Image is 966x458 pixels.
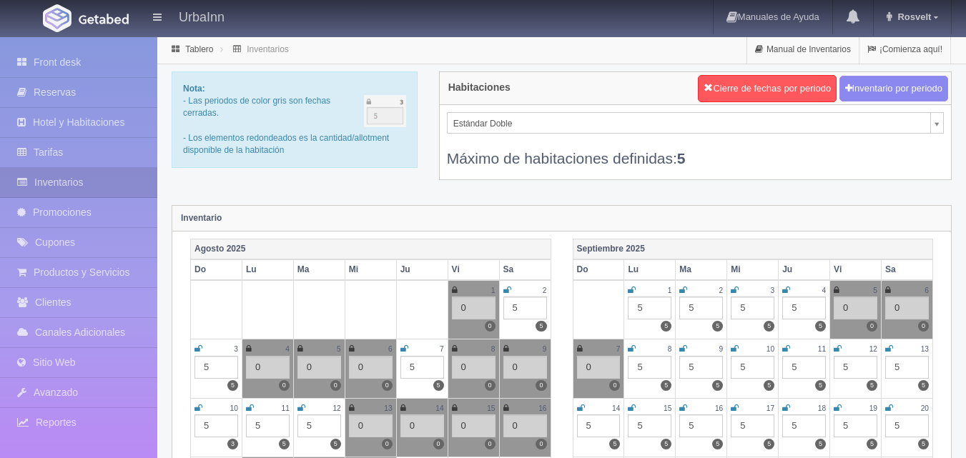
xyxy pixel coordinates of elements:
img: cutoff.png [364,95,406,127]
div: 0 [834,297,877,319]
label: 0 [382,380,393,391]
label: 0 [609,380,620,391]
small: 16 [715,404,723,412]
small: 20 [921,404,929,412]
th: Lu [624,259,676,280]
label: 0 [867,321,877,332]
a: Manual de Inventarios [747,36,859,64]
button: Inventario por periodo [839,76,948,102]
div: 5 [885,356,929,379]
label: 5 [609,439,620,449]
div: 5 [679,297,723,319]
div: 5 [577,414,621,437]
img: Getabed [79,14,129,24]
label: 5 [764,380,774,391]
div: 5 [834,356,877,379]
div: 0 [452,414,496,437]
label: 5 [712,321,723,332]
small: 16 [538,404,546,412]
div: 0 [577,356,621,379]
div: 5 [679,414,723,437]
label: 5 [661,380,671,391]
small: 11 [818,345,826,353]
div: 0 [349,414,393,437]
label: 0 [279,380,290,391]
label: 5 [815,380,826,391]
small: 5 [873,287,877,294]
th: Mi [345,259,396,280]
label: 5 [279,439,290,449]
div: 0 [452,356,496,379]
th: Do [191,259,242,280]
small: 3 [234,345,238,353]
div: 0 [885,297,929,319]
label: 5 [918,439,929,449]
small: 1 [668,287,672,294]
th: Agosto 2025 [191,239,551,259]
label: 5 [815,439,826,449]
div: 0 [503,414,547,437]
small: 3 [771,287,775,294]
label: 5 [712,439,723,449]
label: 5 [918,380,929,391]
small: 2 [719,287,724,294]
div: 5 [731,356,774,379]
th: Do [573,259,624,280]
div: 5 [297,414,341,437]
a: ¡Comienza aquí! [859,36,950,64]
div: 5 [782,356,826,379]
small: 12 [869,345,877,353]
label: 5 [764,321,774,332]
button: Cierre de fechas por periodo [698,75,837,102]
th: Lu [242,259,293,280]
div: 5 [628,414,671,437]
div: 5 [834,414,877,437]
small: 6 [388,345,393,353]
small: 13 [384,404,392,412]
small: 12 [332,404,340,412]
label: 5 [867,380,877,391]
th: Sa [499,259,551,280]
small: 11 [282,404,290,412]
div: 0 [349,356,393,379]
b: Nota: [183,84,205,94]
small: 7 [440,345,444,353]
label: 5 [764,439,774,449]
div: 5 [731,297,774,319]
small: 5 [337,345,341,353]
div: 5 [246,414,290,437]
div: 5 [628,356,671,379]
h4: UrbaInn [179,7,225,25]
h4: Habitaciones [448,82,511,93]
small: 9 [543,345,547,353]
label: 0 [918,321,929,332]
label: 0 [485,380,496,391]
label: 0 [382,439,393,449]
small: 10 [767,345,774,353]
th: Septiembre 2025 [573,239,933,259]
label: 5 [433,380,444,391]
small: 8 [668,345,672,353]
div: 5 [503,297,547,319]
div: 5 [628,297,671,319]
span: Estándar Doble [453,113,925,134]
div: 0 [246,356,290,379]
div: 0 [297,356,341,379]
small: 4 [285,345,290,353]
a: Inventarios [247,44,289,54]
label: 5 [661,321,671,332]
th: Ju [396,259,448,280]
label: 0 [433,439,444,449]
small: 17 [767,404,774,412]
small: 15 [487,404,495,412]
span: Rosvelt [894,11,931,22]
div: 5 [679,356,723,379]
small: 14 [435,404,443,412]
div: 0 [503,356,547,379]
label: 5 [227,380,238,391]
label: 0 [485,439,496,449]
small: 7 [616,345,621,353]
label: 5 [661,439,671,449]
div: 5 [194,414,238,437]
div: - Las periodos de color gris son fechas cerradas. - Los elementos redondeados es la cantidad/allo... [172,71,418,168]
